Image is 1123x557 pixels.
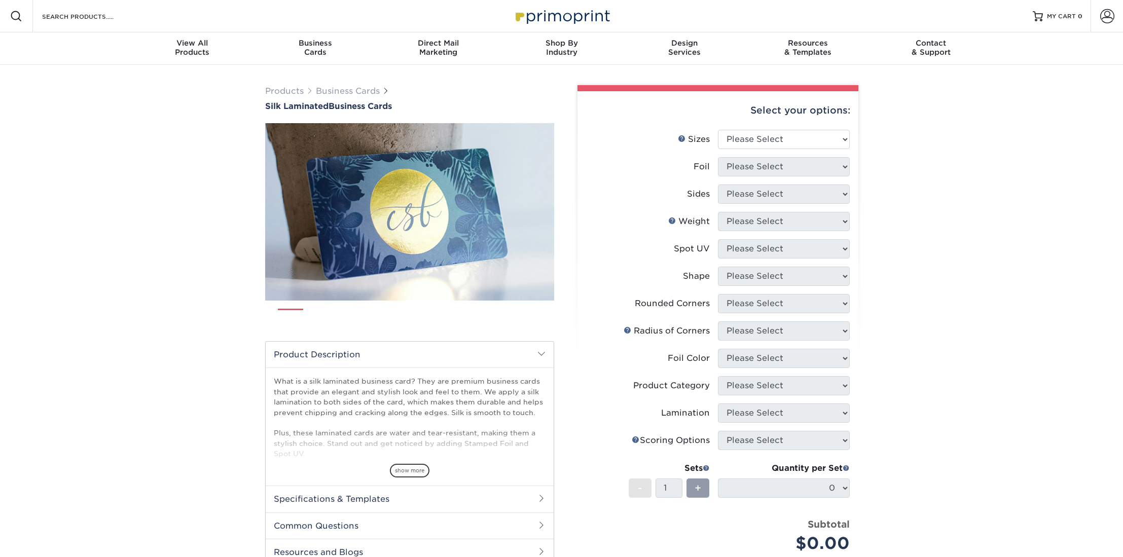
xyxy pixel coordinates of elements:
p: What is a silk laminated business card? They are premium business cards that provide an elegant a... [274,376,546,541]
div: & Templates [746,39,870,57]
span: MY CART [1047,12,1076,21]
div: Services [623,39,746,57]
span: Direct Mail [377,39,500,48]
div: Weight [668,215,710,228]
h2: Product Description [266,342,554,367]
div: Foil Color [668,352,710,364]
input: SEARCH PRODUCTS..... [41,10,140,22]
strong: Subtotal [808,518,850,530]
img: Business Cards 05 [414,305,439,330]
h2: Common Questions [266,512,554,539]
img: Business Cards 01 [278,305,303,330]
a: Direct MailMarketing [377,32,500,65]
img: Primoprint [511,5,612,27]
span: + [695,480,701,496]
span: Silk Laminated [265,101,329,111]
div: Scoring Options [632,434,710,447]
span: Business [253,39,377,48]
img: Business Cards 07 [482,305,507,330]
h1: Business Cards [265,101,554,111]
div: Marketing [377,39,500,57]
div: & Support [870,39,993,57]
h2: Specifications & Templates [266,486,554,512]
span: show more [390,464,429,477]
div: Shape [683,270,710,282]
div: Radius of Corners [624,325,710,337]
a: BusinessCards [253,32,377,65]
a: Silk LaminatedBusiness Cards [265,101,554,111]
img: Silk Laminated 01 [265,67,554,356]
div: Foil [694,161,710,173]
span: - [638,480,642,496]
div: Spot UV [674,243,710,255]
span: Contact [870,39,993,48]
a: Resources& Templates [746,32,870,65]
img: Business Cards 02 [312,305,337,330]
div: Sets [629,462,710,474]
div: Quantity per Set [718,462,850,474]
a: View AllProducts [131,32,254,65]
span: Resources [746,39,870,48]
div: Sides [687,188,710,200]
div: Industry [500,39,623,57]
a: DesignServices [623,32,746,65]
div: Products [131,39,254,57]
div: $0.00 [726,531,850,555]
img: Business Cards 04 [380,305,405,330]
img: Business Cards 03 [346,305,371,330]
div: Rounded Corners [635,298,710,310]
div: Select your options: [586,91,850,130]
div: Product Category [633,380,710,392]
span: 0 [1078,13,1082,20]
a: Contact& Support [870,32,993,65]
span: Design [623,39,746,48]
span: Shop By [500,39,623,48]
a: Shop ByIndustry [500,32,623,65]
img: Business Cards 06 [448,305,473,330]
div: Lamination [661,407,710,419]
a: Products [265,86,304,96]
a: Business Cards [316,86,380,96]
div: Sizes [678,133,710,145]
span: View All [131,39,254,48]
div: Cards [253,39,377,57]
img: Business Cards 08 [516,305,541,330]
